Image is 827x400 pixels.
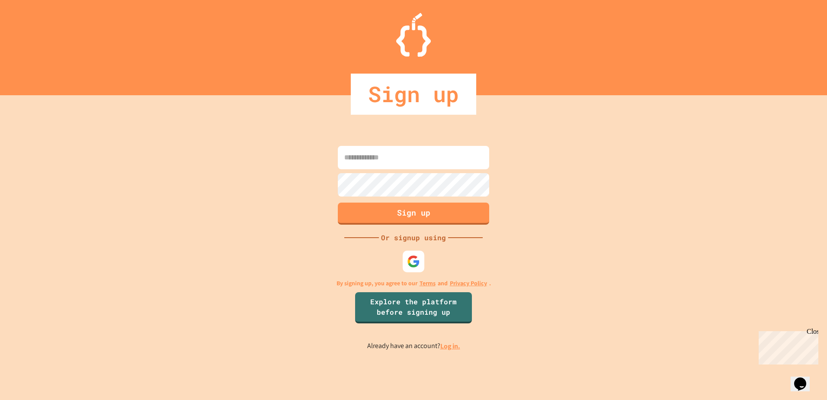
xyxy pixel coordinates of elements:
div: Sign up [351,74,476,115]
iframe: chat widget [791,365,818,391]
img: google-icon.svg [407,255,420,268]
div: Chat with us now!Close [3,3,60,55]
button: Sign up [338,203,489,225]
a: Privacy Policy [450,279,487,288]
div: Or signup using [379,232,448,243]
a: Terms [420,279,436,288]
img: Logo.svg [396,13,431,57]
iframe: chat widget [755,328,818,365]
p: By signing up, you agree to our and . [337,279,491,288]
a: Explore the platform before signing up [355,292,472,323]
p: Already have an account? [367,341,460,352]
a: Log in. [440,342,460,351]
